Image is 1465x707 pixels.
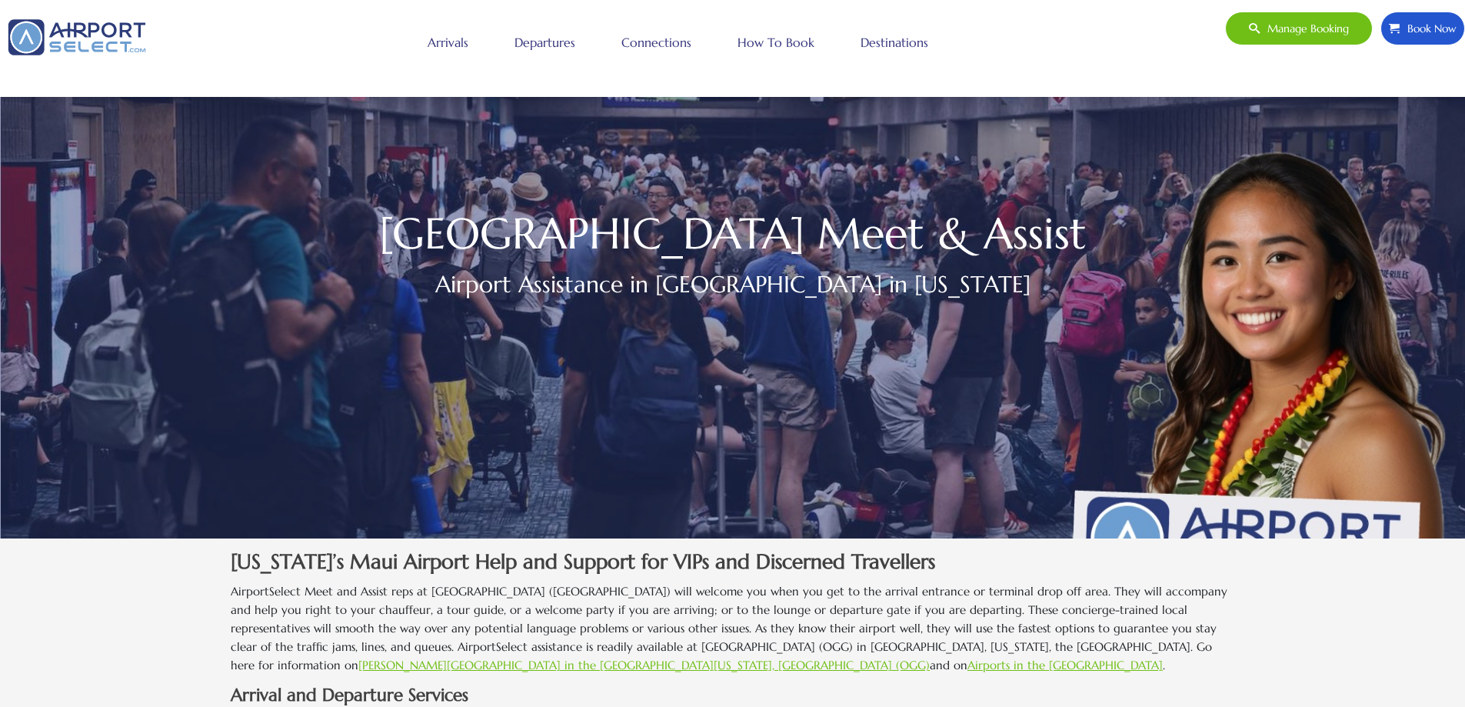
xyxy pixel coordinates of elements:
h1: [GEOGRAPHIC_DATA] Meet & Assist [231,216,1234,252]
a: Manage booking [1225,12,1373,45]
strong: [US_STATE]’s Maui Airport Help and Support for VIPs and Discerned Travellers [231,549,935,574]
a: Book Now [1380,12,1465,45]
a: How to book [734,23,818,62]
a: [PERSON_NAME][GEOGRAPHIC_DATA] in the [GEOGRAPHIC_DATA][US_STATE], [GEOGRAPHIC_DATA] (OGG) [358,658,930,672]
a: Departures [511,23,579,62]
a: Airports in the [GEOGRAPHIC_DATA] [967,658,1163,672]
h2: Airport Assistance in [GEOGRAPHIC_DATA] in [US_STATE] [231,267,1234,302]
span: Book Now [1400,12,1457,45]
a: Destinations [857,23,932,62]
a: Arrivals [424,23,472,62]
a: Connections [618,23,695,62]
strong: Arrival and Departure Services [231,684,468,705]
span: Manage booking [1260,12,1349,45]
p: AirportSelect Meet and Assist reps at [GEOGRAPHIC_DATA] ([GEOGRAPHIC_DATA]) will welcome you when... [231,582,1234,675]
